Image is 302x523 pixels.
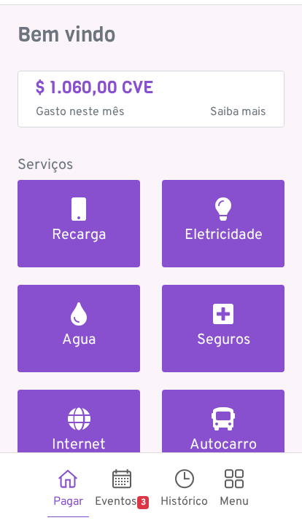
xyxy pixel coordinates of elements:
[155,459,214,516] a: Histórico
[36,103,266,121] p: Gasto neste mês
[35,227,123,244] h5: Recarga
[18,157,284,174] h5: Serviços
[35,331,123,349] h5: Agua
[89,459,155,516] a: Eventos3
[179,331,267,349] h5: Seguros
[210,103,266,121] span: Saiba mais
[18,23,284,47] h3: Bem vindo
[36,77,266,122] a: $ 1.060,00 CVE Gasto neste mêsSaiba mais
[214,459,255,516] a: Menu
[162,180,284,267] a: Eletricidade
[179,227,267,244] h5: Eletricidade
[179,436,267,454] h5: Autocarro
[137,496,150,509] span: 3
[18,390,140,477] a: Internet
[18,285,140,372] a: Agua
[18,180,140,267] a: Recarga
[35,436,123,454] h5: Internet
[47,459,89,517] a: Pagar
[162,390,284,477] a: Autocarro
[162,285,284,372] a: Seguros
[36,77,266,98] h4: $ 1.060,00 CVE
